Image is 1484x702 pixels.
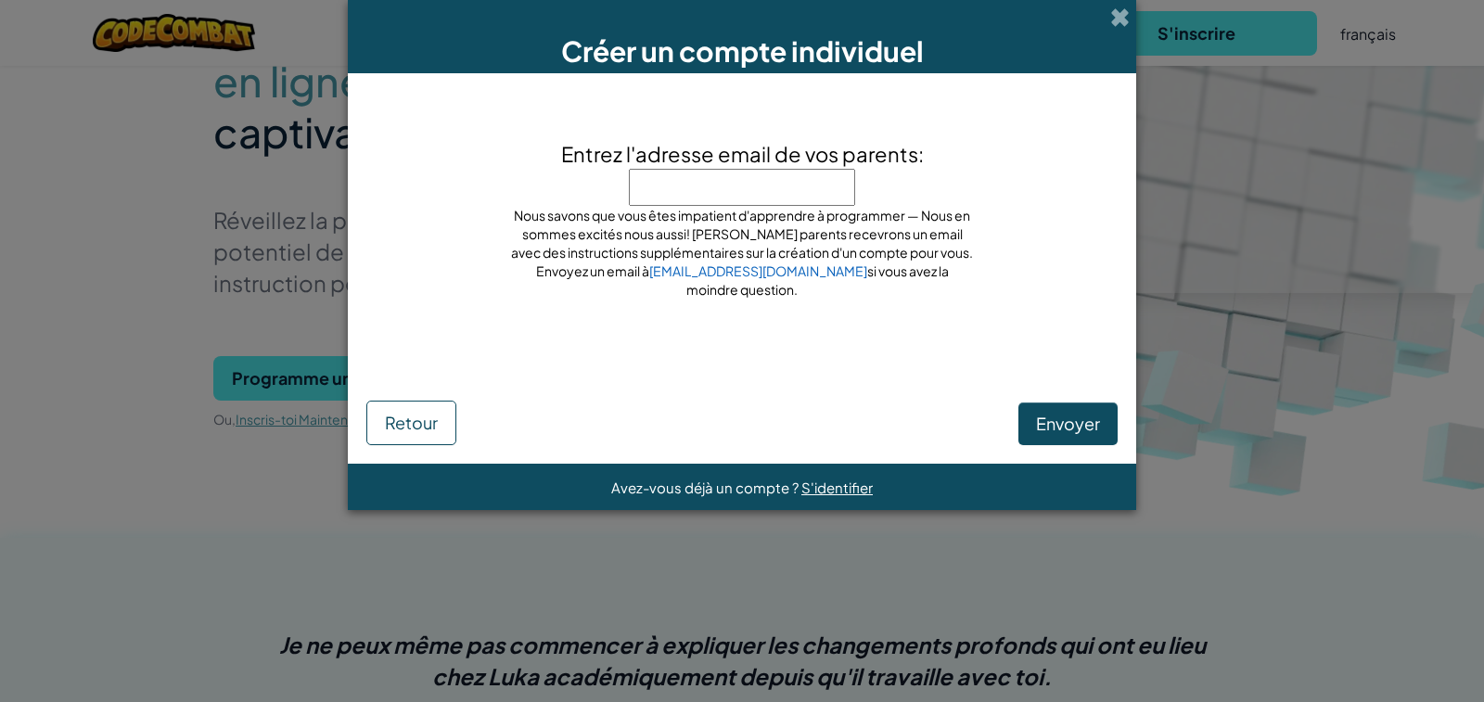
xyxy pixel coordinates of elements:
[366,401,456,445] button: Retour
[649,262,867,279] a: [EMAIL_ADDRESS][DOMAIN_NAME]
[801,479,873,496] a: S'identifier
[561,141,924,167] span: Entrez l'adresse email de vos parents:
[385,412,438,433] span: Retour
[1036,413,1100,434] span: Envoyer
[1018,402,1118,445] button: Envoyer
[611,479,801,496] span: Avez-vous déjà un compte ?
[561,33,924,69] span: Créer un compte individuel
[511,207,973,298] span: Nous savons que vous êtes impatient d'apprendre à programmer — Nous en sommes excités nous aussi!...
